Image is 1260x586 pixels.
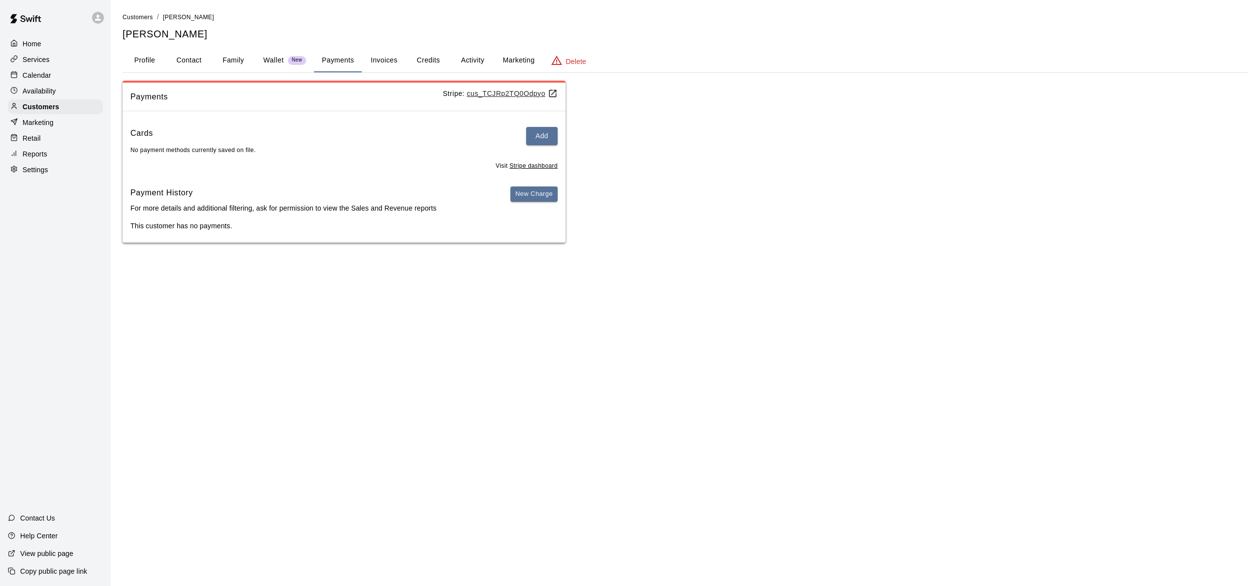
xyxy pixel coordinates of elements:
[123,14,153,21] span: Customers
[8,52,103,67] a: Services
[123,49,1248,72] div: basic tabs example
[8,162,103,177] a: Settings
[509,162,558,169] a: You don't have the permission to visit the Stripe dashboard
[288,57,306,63] span: New
[130,127,153,145] h6: Cards
[8,99,103,114] a: Customers
[130,147,256,154] span: No payment methods currently saved on file.
[467,90,558,97] a: cus_TCJRp2TQ0Odpyo
[23,165,48,175] p: Settings
[510,186,558,202] button: New Charge
[314,49,362,72] button: Payments
[23,70,51,80] p: Calendar
[566,57,586,66] p: Delete
[8,115,103,130] a: Marketing
[20,531,58,541] p: Help Center
[157,12,159,22] li: /
[23,149,47,159] p: Reports
[23,86,56,96] p: Availability
[23,39,41,49] p: Home
[123,28,1248,41] h5: [PERSON_NAME]
[8,84,103,98] a: Availability
[263,55,284,65] p: Wallet
[495,49,542,72] button: Marketing
[20,549,73,558] p: View public page
[450,49,495,72] button: Activity
[211,49,255,72] button: Family
[163,14,214,21] span: [PERSON_NAME]
[130,203,437,213] p: For more details and additional filtering, ask for permission to view the Sales and Revenue reports
[526,127,558,145] button: Add
[509,162,558,169] u: Stripe dashboard
[23,118,54,127] p: Marketing
[20,513,55,523] p: Contact Us
[123,12,1248,23] nav: breadcrumb
[123,49,167,72] button: Profile
[167,49,211,72] button: Contact
[130,186,437,199] h6: Payment History
[443,89,558,99] p: Stripe:
[8,147,103,161] a: Reports
[362,49,406,72] button: Invoices
[8,131,103,146] a: Retail
[496,161,558,171] span: Visit
[8,36,103,51] a: Home
[130,91,443,103] span: Payments
[23,55,50,64] p: Services
[23,133,41,143] p: Retail
[123,13,153,21] a: Customers
[406,49,450,72] button: Credits
[8,68,103,83] a: Calendar
[23,102,59,112] p: Customers
[130,221,558,231] p: This customer has no payments.
[20,566,87,576] p: Copy public page link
